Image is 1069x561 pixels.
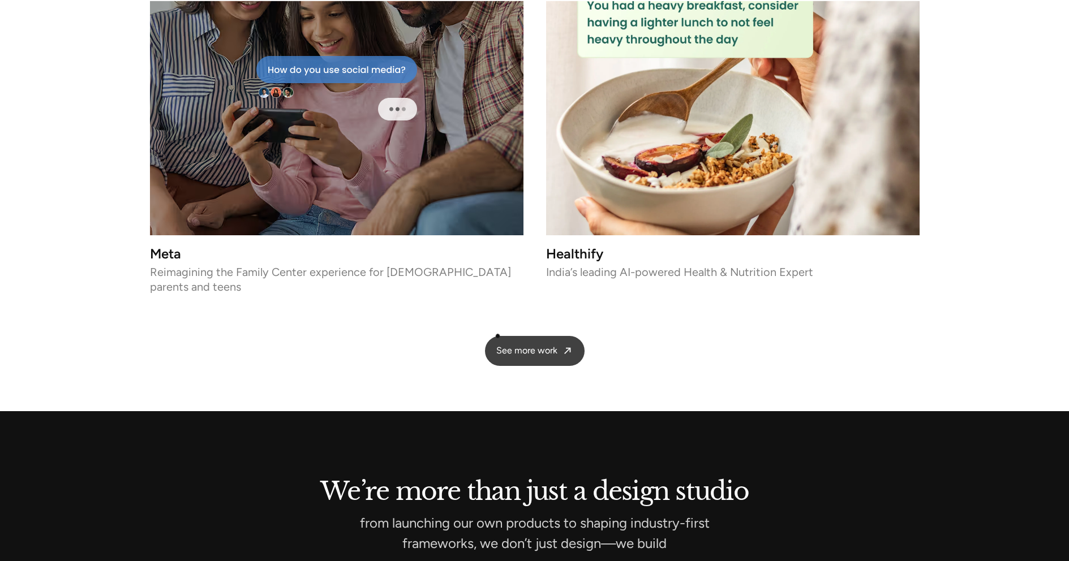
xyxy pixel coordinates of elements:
[150,268,523,291] p: Reimagining the Family Center experience for [DEMOGRAPHIC_DATA] parents and teens
[323,518,747,548] p: from launching our own products to shaping industry-first frameworks, we don’t just design—we build
[150,249,523,258] h3: Meta
[496,345,557,357] span: See more work
[150,479,920,500] h2: We’re more than just a design studio
[546,268,920,276] p: India’s leading AI-powered Health & Nutrition Expert
[485,336,585,366] a: See more work
[546,249,920,258] h3: Healthify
